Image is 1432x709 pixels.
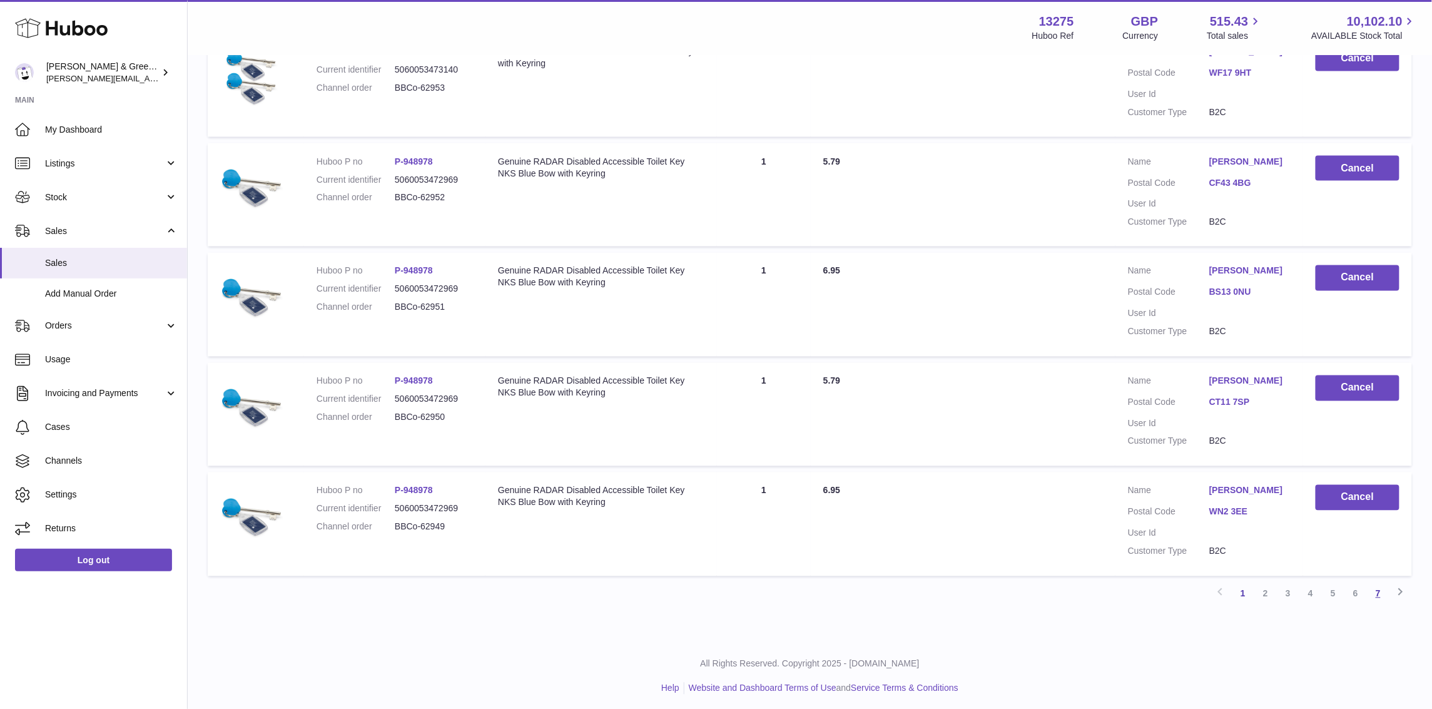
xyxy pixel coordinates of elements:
span: 10,102.10 [1347,13,1403,30]
dt: Current identifier [317,64,395,76]
dd: 5060053472969 [395,174,473,186]
dd: B2C [1209,106,1291,118]
button: Cancel [1316,485,1399,511]
dd: 5060053472969 [395,394,473,406]
div: [PERSON_NAME] & Green Ltd [46,61,159,84]
dt: Channel order [317,191,395,203]
dd: B2C [1209,546,1291,558]
dt: Current identifier [317,503,395,515]
button: Cancel [1316,156,1399,181]
span: Listings [45,158,165,170]
dd: BBCo-62953 [395,82,473,94]
span: Add Manual Order [45,288,178,300]
a: P-948978 [395,486,433,496]
a: 3 [1277,583,1299,605]
a: WN2 3EE [1209,506,1291,518]
a: 10,102.10 AVAILABLE Stock Total [1311,13,1417,42]
img: $_57.JPG [220,265,283,328]
div: Huboo Ref [1032,30,1074,42]
span: Orders [45,320,165,332]
a: Website and Dashboard Terms of Use [689,683,836,693]
td: 1 [717,472,811,576]
dt: Postal Code [1128,397,1209,412]
div: Genuine RADAR Disabled Accessible Toilet Key NKS Blue Bow with Keyring [498,375,704,399]
dd: B2C [1209,436,1291,447]
dd: B2C [1209,326,1291,338]
dt: Channel order [317,302,395,314]
img: $_57.JPG [220,485,283,548]
span: Total sales [1207,30,1262,42]
a: [PERSON_NAME] [1209,375,1291,387]
dt: Huboo P no [317,375,395,387]
dt: Current identifier [317,394,395,406]
span: 515.43 [1210,13,1248,30]
dt: Customer Type [1128,326,1209,338]
button: Cancel [1316,265,1399,291]
dt: User Id [1128,88,1209,100]
span: 5.79 [823,156,840,166]
dt: Name [1128,485,1209,500]
li: and [684,683,958,695]
a: Help [661,683,679,693]
dt: Customer Type [1128,106,1209,118]
dt: User Id [1128,308,1209,320]
dt: Postal Code [1128,177,1209,192]
span: Invoicing and Payments [45,387,165,399]
a: 1 [1232,583,1254,605]
a: WF17 9HT [1209,67,1291,79]
a: P-948978 [395,266,433,276]
dt: Channel order [317,82,395,94]
a: CT11 7SP [1209,397,1291,409]
dt: User Id [1128,418,1209,430]
div: Genuine RADAR Disabled Accessible Toilet Key NKS Blue Bow with Keyring [498,156,704,180]
span: Stock [45,191,165,203]
span: Sales [45,257,178,269]
dt: User Id [1128,528,1209,539]
span: My Dashboard [45,124,178,136]
dt: Huboo P no [317,156,395,168]
dd: BBCo-62952 [395,191,473,203]
dt: Huboo P no [317,265,395,277]
dt: Postal Code [1128,287,1209,302]
span: Returns [45,523,178,534]
div: Currency [1123,30,1159,42]
dt: Name [1128,265,1209,280]
div: Genuine RADAR Disabled Accessible Toilet Key NKS Blue Bow with Keyring [498,485,704,509]
dd: 5060053472969 [395,283,473,295]
span: 5.79 [823,376,840,386]
span: AVAILABLE Stock Total [1311,30,1417,42]
span: 6.95 [823,486,840,496]
td: 1 [717,253,811,357]
dd: 5060053472969 [395,503,473,515]
a: [PERSON_NAME] [1209,265,1291,277]
a: 4 [1299,583,1322,605]
img: ellen@bluebadgecompany.co.uk [15,63,34,82]
a: 5 [1322,583,1344,605]
button: Cancel [1316,375,1399,401]
dt: Current identifier [317,283,395,295]
dt: Postal Code [1128,506,1209,521]
span: Channels [45,455,178,467]
img: $_57.JPG [220,375,283,438]
strong: 13275 [1039,13,1074,30]
dt: Postal Code [1128,67,1209,82]
span: Settings [45,489,178,501]
dd: BBCo-62950 [395,412,473,424]
img: $_57.JPG [220,46,283,108]
a: P-948978 [395,156,433,166]
dd: B2C [1209,216,1291,228]
a: [PERSON_NAME] [1209,156,1291,168]
span: Cases [45,421,178,433]
a: Service Terms & Conditions [851,683,958,693]
dt: Channel order [317,521,395,533]
div: Twin Pack of Genuine RADAR Disabled Toilet Key with Keyring [498,46,704,69]
a: 7 [1367,583,1389,605]
dd: 5060053473140 [395,64,473,76]
strong: GBP [1131,13,1158,30]
a: 2 [1254,583,1277,605]
div: Genuine RADAR Disabled Accessible Toilet Key NKS Blue Bow with Keyring [498,265,704,289]
a: BS13 0NU [1209,287,1291,298]
a: Log out [15,549,172,571]
a: CF43 4BG [1209,177,1291,189]
dt: Channel order [317,412,395,424]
